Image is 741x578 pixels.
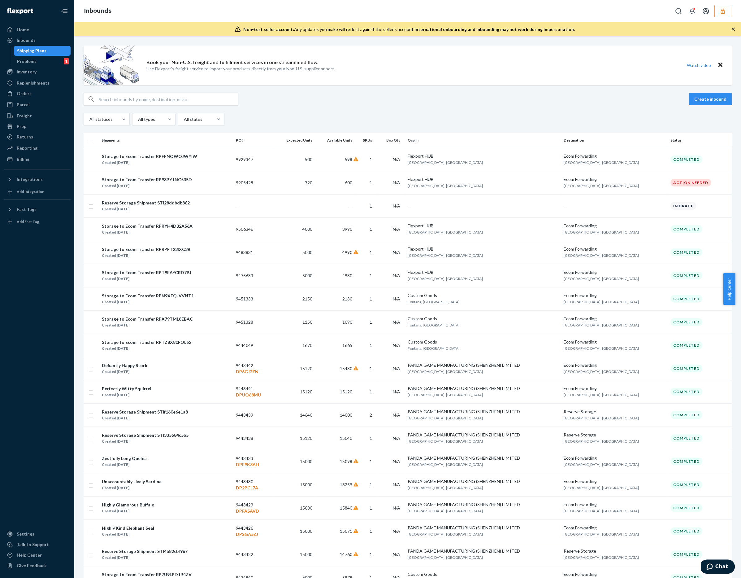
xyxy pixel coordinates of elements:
[393,180,400,185] span: N/A
[102,339,191,345] div: Storage to Ecom Transfer RPTZ8X80FOL52
[670,179,711,186] div: Action Needed
[564,269,665,275] div: Ecom Forwarding
[17,176,43,182] div: Integrations
[393,226,400,232] span: N/A
[369,412,372,418] span: 2
[670,225,702,233] div: Completed
[369,180,372,185] span: 1
[102,548,188,554] div: Reserve Storage Shipment STI4b82cbf967
[15,4,27,10] span: Chat
[564,409,665,415] div: Reserve Storage
[102,153,197,160] div: Storage to Ecom Transfer RPFFNOWOJWYIW
[408,223,558,229] div: Flexport HUB
[233,450,273,473] td: 9443433
[233,403,273,427] td: 9443439
[340,505,352,510] span: 15840
[564,223,665,229] div: Ecom Forwarding
[408,416,483,420] span: [GEOGRAPHIC_DATA], [GEOGRAPHIC_DATA]
[102,299,194,305] div: Created [DATE]
[408,176,558,182] div: Flexport HUB
[564,439,639,444] span: [GEOGRAPHIC_DATA], [GEOGRAPHIC_DATA]
[564,571,665,577] div: Ecom Forwarding
[4,550,71,560] a: Help Center
[408,292,558,299] div: Custom Goods
[102,269,191,276] div: Storage to Ecom Transfer RPT9EAYCRD7BJ
[84,7,111,14] a: Inbounds
[340,412,352,418] span: 14000
[345,157,352,162] span: 598
[408,501,558,508] div: PANDA GAME MANUFACTURING (SHENZHEN) LIMITED
[393,528,400,534] span: N/A
[564,485,639,490] span: [GEOGRAPHIC_DATA], [GEOGRAPHIC_DATA]
[102,345,191,352] div: Created [DATE]
[408,300,460,304] span: Fontana, [GEOGRAPHIC_DATA]
[670,411,702,419] div: Completed
[369,389,372,394] span: 1
[342,250,352,255] span: 4990
[670,434,702,442] div: Completed
[102,200,190,206] div: Reserve Storage Shipment STI28ddbdb862
[408,203,411,208] span: —
[700,5,712,17] button: Open account menu
[102,432,188,438] div: Reserve Storage Shipment STI335584c5b5
[342,319,352,325] span: 1090
[564,385,665,392] div: Ecom Forwarding
[17,37,36,43] div: Inbounds
[300,459,312,464] span: 15000
[561,133,668,148] th: Destination
[273,133,314,148] th: Expected Units
[408,183,483,188] span: [GEOGRAPHIC_DATA], [GEOGRAPHIC_DATA]
[342,226,352,232] span: 3990
[17,219,39,224] div: Add Fast Tag
[716,61,724,70] button: Close
[393,157,400,162] span: N/A
[393,412,400,418] span: N/A
[342,296,352,301] span: 2130
[4,132,71,142] a: Returns
[369,436,372,441] span: 1
[233,543,273,566] td: 9443422
[4,78,71,88] a: Replenishments
[233,427,273,450] td: 9443438
[408,455,558,461] div: PANDA GAME MANUFACTURING (SHENZHEN) LIMITED
[233,217,273,241] td: 9506346
[564,339,665,345] div: Ecom Forwarding
[408,153,558,159] div: Flexport HUB
[4,217,71,227] a: Add Fast Tag
[102,276,191,282] div: Created [DATE]
[564,548,665,554] div: Reserve Storage
[4,529,71,539] a: Settings
[236,369,271,375] p: DP6GJ2ZN
[302,250,312,255] span: 5000
[342,343,352,348] span: 1665
[17,531,34,537] div: Settings
[408,253,483,258] span: [GEOGRAPHIC_DATA], [GEOGRAPHIC_DATA]
[723,273,735,305] span: Help Center
[146,66,335,72] p: Use Flexport’s freight service to import your products directly from your Non-U.S. supplier or port.
[17,123,26,129] div: Prep
[369,250,372,255] span: 1
[564,160,639,165] span: [GEOGRAPHIC_DATA], [GEOGRAPHIC_DATA]
[183,116,184,122] input: All states
[369,482,372,487] span: 1
[408,478,558,484] div: PANDA GAME MANUFACTURING (SHENZHEN) LIMITED
[670,155,702,163] div: Completed
[302,296,312,301] span: 2150
[405,133,561,148] th: Origin
[564,316,665,322] div: Ecom Forwarding
[300,412,312,418] span: 14640
[670,458,702,465] div: Completed
[564,323,639,327] span: [GEOGRAPHIC_DATA], [GEOGRAPHIC_DATA]
[369,552,372,557] span: 1
[564,509,639,513] span: [GEOGRAPHIC_DATA], [GEOGRAPHIC_DATA]
[58,5,71,17] button: Close Navigation
[137,116,138,122] input: All types
[408,230,483,234] span: [GEOGRAPHIC_DATA], [GEOGRAPHIC_DATA]
[393,436,400,441] span: N/A
[340,436,352,441] span: 15040
[564,230,639,234] span: [GEOGRAPHIC_DATA], [GEOGRAPHIC_DATA]
[670,318,702,326] div: Completed
[564,416,639,420] span: [GEOGRAPHIC_DATA], [GEOGRAPHIC_DATA]
[305,180,312,185] span: 720
[302,226,312,232] span: 4000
